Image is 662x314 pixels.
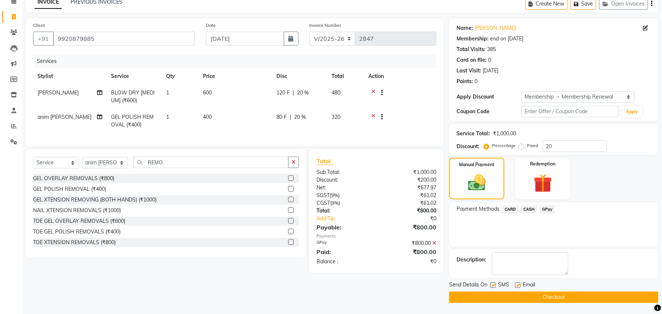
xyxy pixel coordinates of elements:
span: SGST [316,192,330,199]
div: Balance : [311,258,376,265]
img: _gift.svg [528,172,558,195]
span: 120 F [276,89,290,97]
div: Description: [457,256,486,264]
div: [DATE] [483,67,498,75]
div: Apply Discount [457,93,521,101]
span: 9% [331,192,338,198]
span: CGST [316,200,330,206]
label: Invoice Number [309,22,341,29]
span: 9% [332,200,339,206]
span: 1 [166,114,169,120]
button: Checkout [449,292,658,303]
span: Total [316,157,333,165]
span: CARD [502,205,518,214]
div: Total: [311,207,376,215]
div: ₹1,000.00 [493,130,516,138]
span: GEL POLISH REMOVAL (₹400) [111,114,154,128]
span: 480 [332,89,340,96]
div: Payments [316,233,436,239]
div: 0 [488,56,491,64]
div: Last Visit: [457,67,481,75]
div: GPay [311,239,376,247]
div: GEL POLISH REMOVAL (₹400) [33,185,106,193]
div: Sub Total: [311,168,376,176]
span: 20 % [294,113,306,121]
div: Points: [457,78,473,85]
span: GPay [540,205,555,214]
th: Stylist [33,68,107,85]
div: ₹800.00 [376,247,442,256]
div: ₹800.00 [376,223,442,232]
div: TOE GEL POLISH REMOVALS (₹400) [33,228,121,236]
span: | [290,113,291,121]
span: Email [523,281,535,290]
button: Apply [622,106,643,117]
label: Client [33,22,45,29]
div: Total Visits: [457,46,486,53]
th: Service [107,68,162,85]
div: ₹61.02 [376,199,442,207]
label: Fixed [527,142,538,149]
span: Send Details On [449,281,487,290]
span: | [293,89,294,97]
div: Discount: [457,143,479,150]
img: _cash.svg [462,172,491,193]
div: Net: [311,184,376,192]
label: Manual Payment [459,161,494,168]
th: Total [327,68,364,85]
th: Qty [162,68,198,85]
div: TOE XTENSION REMOVALS (₹800) [33,239,116,246]
div: Membership: [457,35,489,43]
div: Services [34,54,442,68]
div: ₹0 [376,258,442,265]
div: NAIL XTENSION REMOVALS (₹1000) [33,207,121,214]
span: Payment Methods [457,205,500,213]
div: Card on file: [457,56,487,64]
div: ₹0 [387,215,442,222]
div: end on [DATE] [490,35,523,43]
div: ( ) [311,199,376,207]
label: Redemption [530,161,555,167]
input: Search by Name/Mobile/Email/Code [53,32,195,46]
input: Enter Offer / Coupon Code [522,106,619,117]
th: Price [198,68,272,85]
span: 600 [203,89,212,96]
div: ₹200.00 [376,176,442,184]
span: 400 [203,114,212,120]
div: Payable: [311,223,376,232]
div: ₹1,000.00 [376,168,442,176]
div: ₹800.00 [376,207,442,215]
span: [PERSON_NAME] [37,89,79,96]
div: Discount: [311,176,376,184]
span: 1 [166,89,169,96]
div: GEL OVERLAY REMOVALS (₹800) [33,175,114,182]
div: TOE GEL OVERLAY REMOVALS (₹600) [33,217,125,225]
div: ₹677.97 [376,184,442,192]
div: ₹800.00 [376,239,442,247]
label: Date [206,22,216,29]
a: [PERSON_NAME] [475,24,516,32]
div: Name: [457,24,473,32]
span: CASH [521,205,537,214]
div: Paid: [311,247,376,256]
div: GEL XTENSION REMOVING (BOTH HANDS) (₹1000) [33,196,157,204]
div: Coupon Code [457,108,521,115]
span: SMS [498,281,509,290]
label: Percentage [492,142,516,149]
div: 0 [475,78,477,85]
a: Add Tip [311,215,387,222]
div: Service Total: [457,130,490,138]
span: anim [PERSON_NAME] [37,114,92,120]
button: +91 [33,32,54,46]
div: ( ) [311,192,376,199]
span: BLOW DRY [MEDIUM] (₹600) [111,89,155,104]
th: Action [364,68,436,85]
div: ₹61.02 [376,192,442,199]
input: Search or Scan [133,157,289,168]
th: Disc [272,68,327,85]
span: 80 F [276,113,287,121]
div: 385 [487,46,496,53]
span: 320 [332,114,340,120]
span: 20 % [297,89,309,97]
